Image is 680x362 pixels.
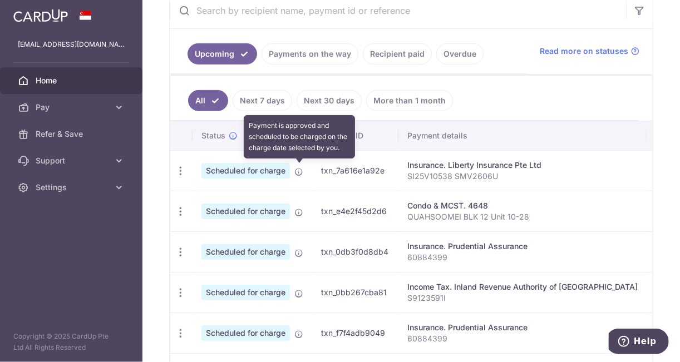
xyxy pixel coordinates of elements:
[36,75,109,86] span: Home
[312,313,398,353] td: txn_f7f4adb9049
[36,102,109,113] span: Pay
[36,182,109,193] span: Settings
[201,285,290,300] span: Scheduled for charge
[244,115,355,158] div: Payment is approved and scheduled to be charged on the charge date selected by you.
[312,231,398,272] td: txn_0db3f0d8db4
[201,204,290,219] span: Scheduled for charge
[262,43,358,65] a: Payments on the way
[436,43,484,65] a: Overdue
[407,211,638,222] p: QUAHSOOMEI BLK 12 Unit 10-28
[233,90,292,111] a: Next 7 days
[407,160,638,171] div: Insurance. Liberty Insurance Pte Ltd
[366,90,453,111] a: More than 1 month
[201,244,290,260] span: Scheduled for charge
[407,281,638,292] div: Income Tax. Inland Revenue Authority of [GEOGRAPHIC_DATA]
[407,322,638,333] div: Insurance. Prudential Assurance
[407,241,638,252] div: Insurance. Prudential Assurance
[201,325,290,341] span: Scheduled for charge
[188,90,228,111] a: All
[540,46,639,57] a: Read more on statuses
[36,155,109,166] span: Support
[312,150,398,191] td: txn_7a616e1a92e
[18,39,125,50] p: [EMAIL_ADDRESS][DOMAIN_NAME]
[36,128,109,140] span: Refer & Save
[312,191,398,231] td: txn_e4e2f45d2d6
[363,43,432,65] a: Recipient paid
[312,121,398,150] th: Payment ID
[201,163,290,178] span: Scheduled for charge
[312,272,398,313] td: txn_0bb267cba81
[407,252,638,263] p: 60884399
[188,43,257,65] a: Upcoming
[398,121,647,150] th: Payment details
[201,130,225,141] span: Status
[407,333,638,344] p: 60884399
[540,46,628,57] span: Read more on statuses
[297,90,362,111] a: Next 30 days
[407,171,638,182] p: SI25V10538 SMV2606U
[407,292,638,304] p: S9123591I
[13,9,68,22] img: CardUp
[407,200,638,211] div: Condo & MCST. 4648
[609,329,669,356] iframe: Opens a widget where you can find more information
